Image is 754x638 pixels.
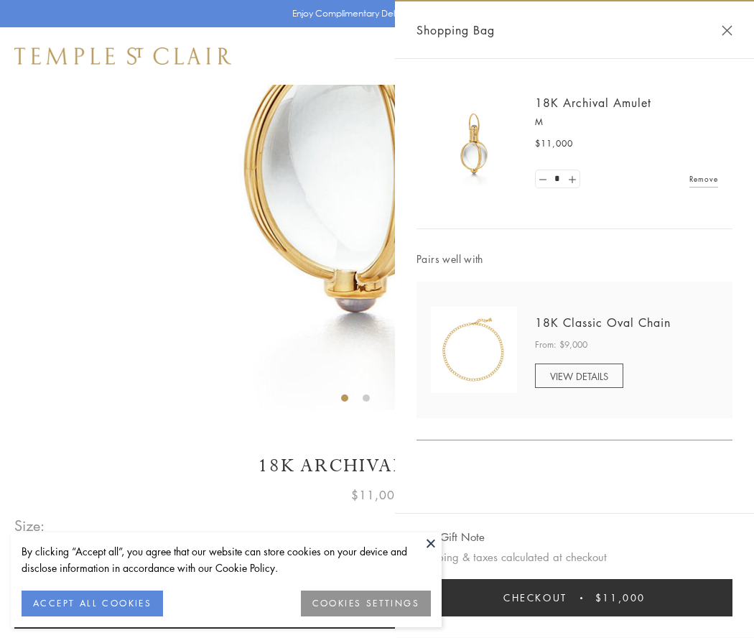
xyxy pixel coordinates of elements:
[431,101,517,187] img: 18K Archival Amulet
[14,453,740,478] h1: 18K Archival Amulet
[535,364,623,388] a: VIEW DETAILS
[535,137,573,151] span: $11,000
[595,590,646,606] span: $11,000
[536,170,550,188] a: Set quantity to 0
[535,338,587,352] span: From: $9,000
[416,21,495,40] span: Shopping Bag
[535,315,671,330] a: 18K Classic Oval Chain
[416,579,732,616] button: Checkout $11,000
[14,514,46,537] span: Size:
[722,25,732,36] button: Close Shopping Bag
[503,590,567,606] span: Checkout
[535,95,651,111] a: 18K Archival Amulet
[351,486,403,504] span: $11,000
[22,591,163,616] button: ACCEPT ALL COOKIES
[689,171,718,187] a: Remove
[431,307,517,393] img: N88865-OV18
[535,115,718,129] p: M
[301,591,431,616] button: COOKIES SETTINGS
[416,251,732,267] span: Pairs well with
[564,170,579,188] a: Set quantity to 2
[22,543,431,576] div: By clicking “Accept all”, you agree that our website can store cookies on your device and disclos...
[550,369,608,383] span: VIEW DETAILS
[416,528,485,546] button: Add Gift Note
[416,548,732,566] p: Shipping & taxes calculated at checkout
[14,47,231,65] img: Temple St. Clair
[292,6,455,21] p: Enjoy Complimentary Delivery & Returns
